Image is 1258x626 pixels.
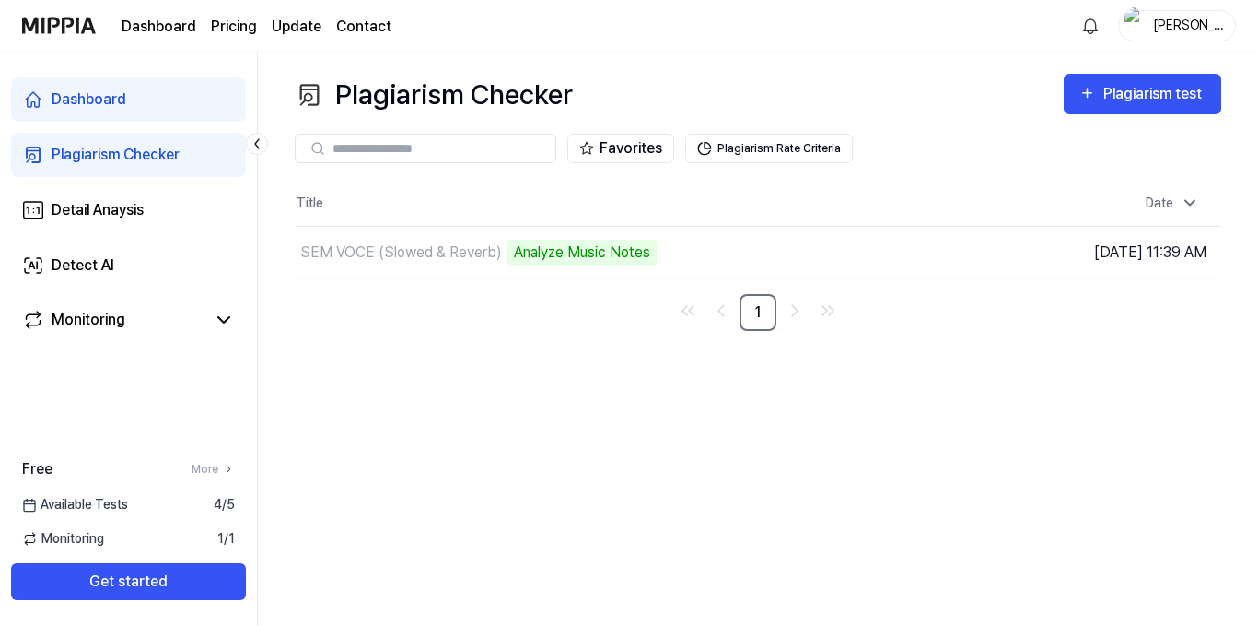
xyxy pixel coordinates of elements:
a: Pricing [211,16,257,38]
div: Plagiarism Checker [52,144,180,166]
div: Monitoring [52,309,125,331]
a: Detail Anaysis [11,188,246,232]
a: Monitoring [22,309,205,331]
button: profile[PERSON_NAME] [1118,10,1236,41]
img: profile [1124,7,1147,44]
a: Update [272,16,321,38]
a: More [192,461,235,478]
span: Monitoring [22,529,104,549]
a: Dashboard [122,16,196,38]
a: 1 [740,294,776,331]
a: Go to previous page [706,296,736,325]
nav: pagination [295,294,1221,331]
td: [DATE] 11:39 AM [990,226,1222,278]
button: Get started [11,563,246,600]
span: Free [22,458,52,480]
span: 1 / 1 [217,529,235,549]
button: Plagiarism Rate Criteria [685,134,853,163]
div: Plagiarism Checker [295,74,573,115]
a: Detect AI [11,243,246,288]
a: Contact [336,16,391,38]
button: Favorites [567,134,674,163]
img: 알림 [1079,15,1101,37]
button: Plagiarism test [1064,74,1221,114]
a: Go to next page [780,296,810,325]
div: Analyze Music Notes [507,240,658,266]
a: Go to last page [813,296,843,325]
a: Dashboard [11,77,246,122]
span: 4 / 5 [214,495,235,514]
a: Go to first page [673,296,703,325]
div: SEM VOCE (Slowed & Reverb) [300,242,502,264]
div: Plagiarism test [1103,82,1206,106]
a: Plagiarism Checker [11,133,246,177]
div: Detail Anaysis [52,199,144,221]
div: Date [1138,188,1206,219]
div: [PERSON_NAME] [1152,15,1224,35]
div: Detect AI [52,254,114,277]
div: Dashboard [52,89,126,111]
span: Available Tests [22,495,128,514]
th: Title [295,182,990,226]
